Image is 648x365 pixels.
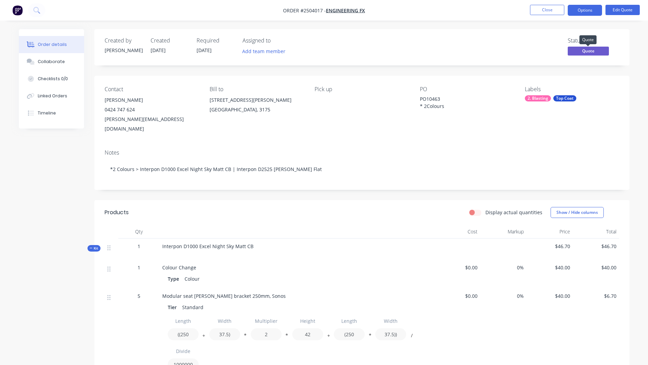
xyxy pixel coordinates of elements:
button: Add team member [243,47,289,56]
span: [DATE] [197,47,212,53]
button: Order details [19,36,84,53]
input: Value [375,328,406,340]
span: 1 [138,264,140,271]
div: Labels [525,86,619,93]
button: / [408,334,415,339]
div: Bill to [210,86,304,93]
img: Factory [12,5,23,15]
label: Display actual quantities [485,209,542,216]
button: Checklists 0/0 [19,70,84,87]
div: Price [527,225,573,239]
div: Linked Orders [38,93,67,99]
div: Order details [38,41,67,48]
div: 0424 747 624 [105,105,199,114]
div: Qty [118,225,160,239]
div: [PERSON_NAME] [105,47,142,54]
button: Options [568,5,602,16]
div: Markup [480,225,527,239]
div: PO10463 * 2Colours [420,95,506,110]
div: Standard [179,302,206,312]
div: Type [168,274,182,284]
div: [PERSON_NAME][EMAIL_ADDRESS][DOMAIN_NAME] [105,114,199,134]
div: Tier [168,302,179,312]
span: $46.70 [529,243,570,250]
div: [STREET_ADDRESS][PERSON_NAME][GEOGRAPHIC_DATA], 3175 [210,95,304,117]
button: Show / Hide columns [551,207,604,218]
span: $40.00 [529,292,570,300]
span: $6.70 [576,292,616,300]
span: Quote [568,47,609,55]
div: Timeline [38,110,56,116]
button: Quote [568,47,609,57]
input: Label [251,315,282,327]
div: Top Coat [553,95,576,101]
span: Colour Change [162,264,196,271]
div: [PERSON_NAME] [105,95,199,105]
span: $0.00 [437,264,478,271]
span: 1 [138,243,140,250]
div: PO [420,86,514,93]
span: Interpon D1000 Excel Night Sky Matt CB [162,243,254,250]
div: Assigned to [243,37,311,44]
input: Label [168,345,199,357]
div: Contact [105,86,199,93]
a: Engineering FX [326,7,365,14]
span: Kit [90,246,98,251]
div: *2 Colours > Interpon D1000 Excel Night Sky Matt CB | Interpon D2525 [PERSON_NAME] Flat [105,159,619,180]
input: Value [334,328,365,340]
button: Collaborate [19,53,84,70]
input: Label [334,315,365,327]
div: Checklists 0/0 [38,76,68,82]
div: [PERSON_NAME]0424 747 624[PERSON_NAME][EMAIL_ADDRESS][DOMAIN_NAME] [105,95,199,134]
input: Label [209,315,240,327]
span: $40.00 [529,264,570,271]
div: Collaborate [38,59,65,65]
button: Close [530,5,564,15]
button: Linked Orders [19,87,84,105]
input: Value [209,328,240,340]
span: 0% [483,292,524,300]
span: $40.00 [576,264,616,271]
div: Total [573,225,619,239]
div: Created [151,37,188,44]
span: Order #2504017 - [283,7,326,14]
div: Required [197,37,234,44]
div: Colour [182,274,202,284]
span: 0% [483,264,524,271]
div: Cost [434,225,480,239]
input: Label [292,315,323,327]
div: 2. Blasting [525,95,551,101]
button: Edit Quote [605,5,640,15]
input: Label [168,315,199,327]
div: Products [105,208,129,217]
div: Pick up [315,86,409,93]
div: Created by [105,37,142,44]
div: Kit [87,245,101,252]
button: Add team member [238,47,289,56]
span: $0.00 [437,292,478,300]
input: Label [375,315,406,327]
div: Quote [579,35,597,44]
span: [DATE] [151,47,166,53]
input: Value [292,328,323,340]
div: [STREET_ADDRESS][PERSON_NAME] [210,95,304,105]
button: + [325,334,332,339]
span: Modular seat [PERSON_NAME] bracket 250mm, Sonos [162,293,286,299]
div: [GEOGRAPHIC_DATA], 3175 [210,105,304,114]
span: 5 [138,292,140,300]
button: + [200,334,207,339]
span: $46.70 [576,243,616,250]
div: Status [568,37,619,44]
input: Value [168,328,199,340]
input: Value [251,328,282,340]
div: Notes [105,149,619,156]
button: Timeline [19,105,84,122]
